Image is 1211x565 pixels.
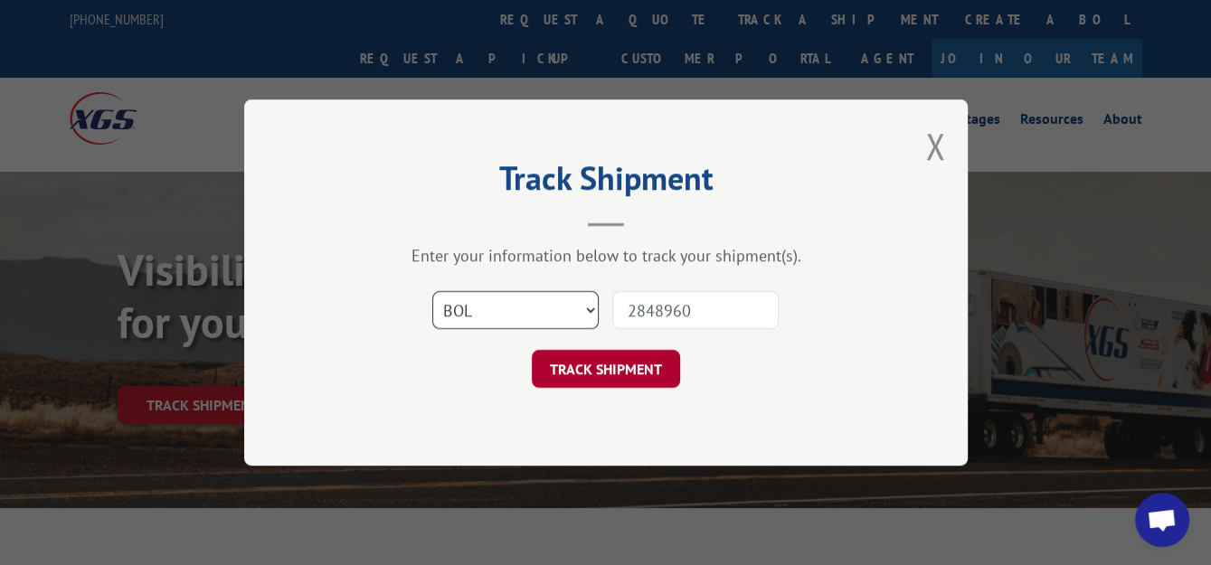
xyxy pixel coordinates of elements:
[1135,493,1189,547] div: Open chat
[925,122,945,170] button: Close modal
[612,291,779,329] input: Number(s)
[335,165,877,200] h2: Track Shipment
[532,350,680,388] button: TRACK SHIPMENT
[335,245,877,266] div: Enter your information below to track your shipment(s).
